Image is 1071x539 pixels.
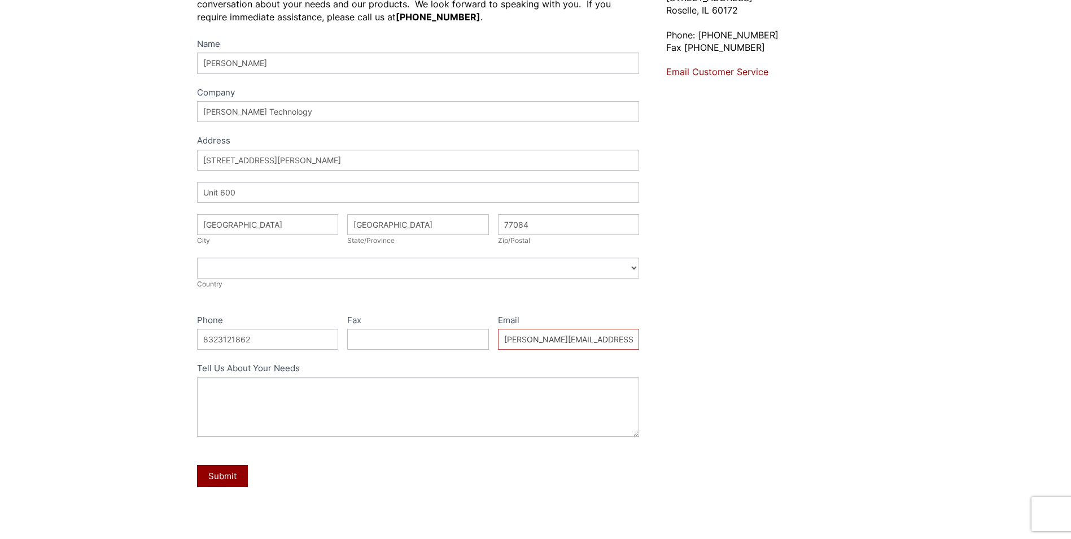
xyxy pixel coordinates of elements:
label: Fax [347,313,489,329]
label: Tell Us About Your Needs [197,361,640,377]
label: Email [498,313,640,329]
p: Phone: [PHONE_NUMBER] Fax [PHONE_NUMBER] [666,29,874,54]
a: Email Customer Service [666,66,768,77]
div: Address [197,133,640,150]
label: Company [197,85,640,102]
label: Phone [197,313,339,329]
button: Submit [197,465,248,487]
div: Country [197,279,640,290]
strong: [PHONE_NUMBER] [396,11,480,23]
div: City [197,235,339,246]
div: State/Province [347,235,489,246]
label: Name [197,37,640,53]
div: Zip/Postal [498,235,640,246]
